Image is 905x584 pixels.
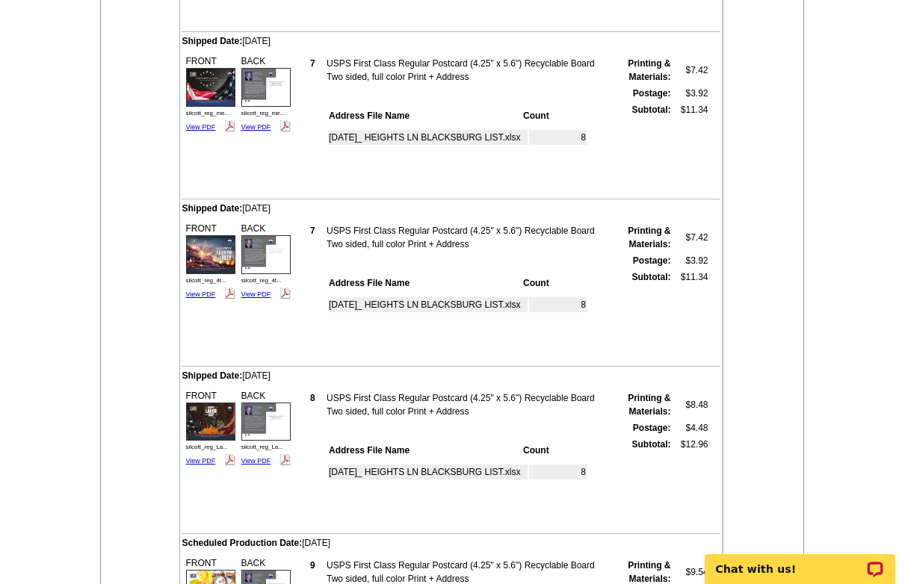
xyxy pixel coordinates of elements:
td: 8 [529,465,587,479]
td: USPS First Class Regular Postcard (4.25" x 5.6") Recyclable Board Two sided, full color Print + A... [326,223,608,252]
td: 8 [529,130,587,145]
strong: Printing & Materials: [628,393,670,417]
img: pdf_logo.png [279,454,291,465]
strong: Subtotal: [632,272,671,282]
a: View PDF [186,457,216,465]
td: $11.34 [673,270,709,347]
img: pdf_logo.png [279,288,291,299]
span: Shipped Date: [182,370,243,381]
th: Count [522,443,587,458]
img: small-thumb.jpg [186,235,235,273]
span: Shipped Date: [182,203,243,214]
img: small-thumb.jpg [186,68,235,106]
strong: 8 [310,393,315,403]
td: $8.48 [673,391,709,419]
th: Address File Name [328,108,521,123]
div: FRONT [184,387,238,470]
a: View PDF [241,291,271,298]
td: $4.48 [673,420,709,435]
span: silcott_reg_La... [241,444,283,450]
strong: Postage: [633,423,671,433]
span: silcott_reg_4t... [241,277,282,284]
th: Address File Name [328,276,521,291]
div: BACK [239,220,293,302]
span: Scheduled Production Date: [182,538,303,548]
img: small-thumb.jpg [241,68,291,106]
strong: Subtotal: [632,439,671,450]
img: pdf_logo.png [279,120,291,131]
span: Shipped Date: [182,36,243,46]
span: silcott_reg_me... [241,110,285,117]
strong: 9 [310,560,315,571]
td: [DATE]_ HEIGHTS LN BLACKSBURG LIST.xlsx [328,130,528,145]
strong: 7 [310,58,315,69]
a: View PDF [241,123,271,131]
div: FRONT [184,220,238,302]
a: View PDF [186,123,216,131]
td: [DATE] [182,34,720,49]
td: 8 [529,297,587,312]
strong: Postage: [633,255,671,266]
iframe: LiveChat chat widget [695,537,905,584]
span: silcott_reg_La... [186,444,228,450]
th: Address File Name [328,443,521,458]
td: $7.42 [673,56,709,84]
th: Count [522,276,587,291]
td: USPS First Class Regular Postcard (4.25" x 5.6") Recyclable Board Two sided, full color Print + A... [326,56,608,84]
span: silcott_reg_me... [186,110,230,117]
a: View PDF [241,457,271,465]
td: [DATE]_ HEIGHTS LN BLACKSBURG LIST.xlsx [328,297,528,312]
td: USPS First Class Regular Postcard (4.25" x 5.6") Recyclable Board Two sided, full color Print + A... [326,391,608,419]
img: small-thumb.jpg [186,403,235,441]
td: $12.96 [673,437,709,515]
div: FRONT [184,52,238,135]
td: [DATE] [182,368,720,383]
strong: Subtotal: [632,105,671,115]
div: BACK [239,52,293,135]
td: [DATE] [182,201,720,216]
div: BACK [239,387,293,470]
td: $11.34 [673,102,709,180]
strong: Printing & Materials: [628,58,670,82]
td: [DATE] [182,535,720,550]
img: pdf_logo.png [224,454,235,465]
img: small-thumb.jpg [241,235,291,273]
strong: Printing & Materials: [628,560,670,584]
strong: 7 [310,226,315,236]
strong: Printing & Materials: [628,226,670,249]
img: small-thumb.jpg [241,403,291,441]
img: pdf_logo.png [224,120,235,131]
td: $3.92 [673,86,709,101]
td: $7.42 [673,223,709,252]
strong: Postage: [633,88,671,99]
td: $3.92 [673,253,709,268]
img: pdf_logo.png [224,288,235,299]
a: View PDF [186,291,216,298]
span: silcott_reg_4t... [186,277,226,284]
td: [DATE]_ HEIGHTS LN BLACKSBURG LIST.xlsx [328,465,528,479]
th: Count [522,108,587,123]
